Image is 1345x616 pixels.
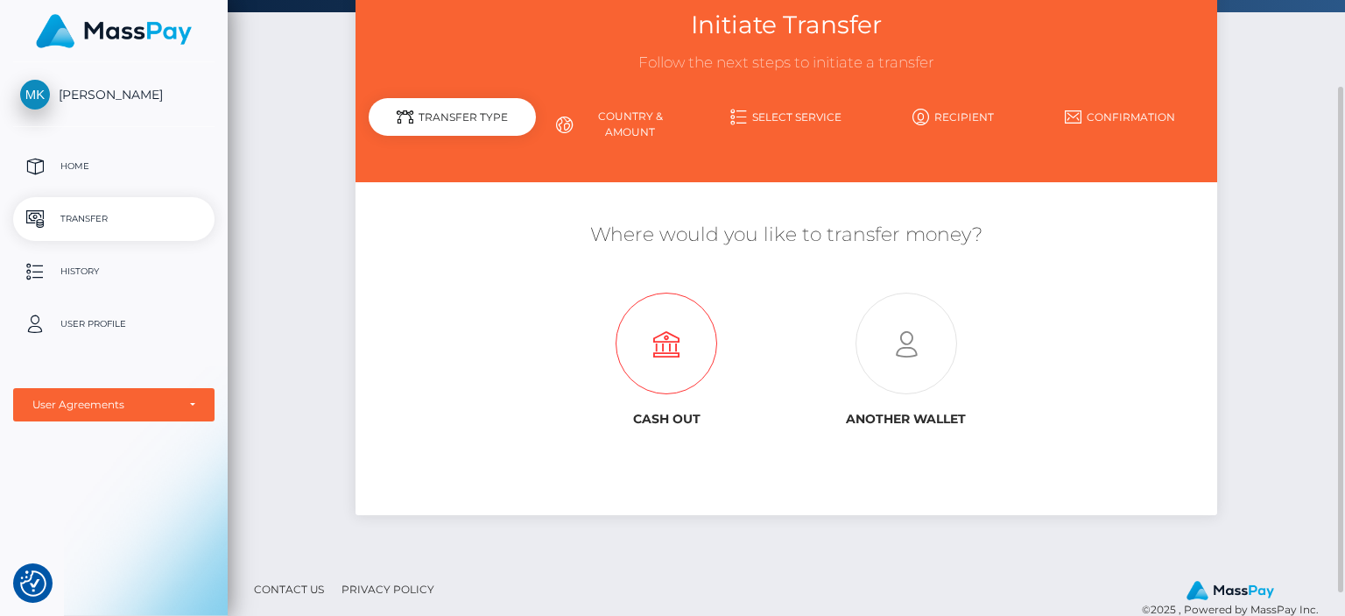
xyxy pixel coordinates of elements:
p: User Profile [20,311,208,337]
a: Country & Amount [536,102,703,147]
h5: Where would you like to transfer money? [369,222,1203,249]
div: User Agreements [32,398,176,412]
a: Confirmation [1037,102,1204,132]
a: History [13,250,215,294]
img: MassPay [1187,581,1274,600]
p: Transfer [20,206,208,232]
img: MassPay [36,14,192,48]
a: Select Service [703,102,870,132]
a: Contact Us [247,576,331,603]
a: Home [13,145,215,188]
a: Transfer [13,197,215,241]
h6: Cash out [560,412,773,427]
p: Home [20,153,208,180]
h3: Initiate Transfer [369,8,1203,42]
h3: Follow the next steps to initiate a transfer [369,53,1203,74]
button: Consent Preferences [20,570,46,597]
span: [PERSON_NAME] [13,87,215,103]
img: Revisit consent button [20,570,46,597]
a: Privacy Policy [334,576,441,603]
p: History [20,258,208,285]
a: User Profile [13,302,215,346]
a: Recipient [870,102,1037,132]
div: Transfer Type [369,98,536,136]
h6: Another wallet [799,412,1012,427]
button: User Agreements [13,388,215,421]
